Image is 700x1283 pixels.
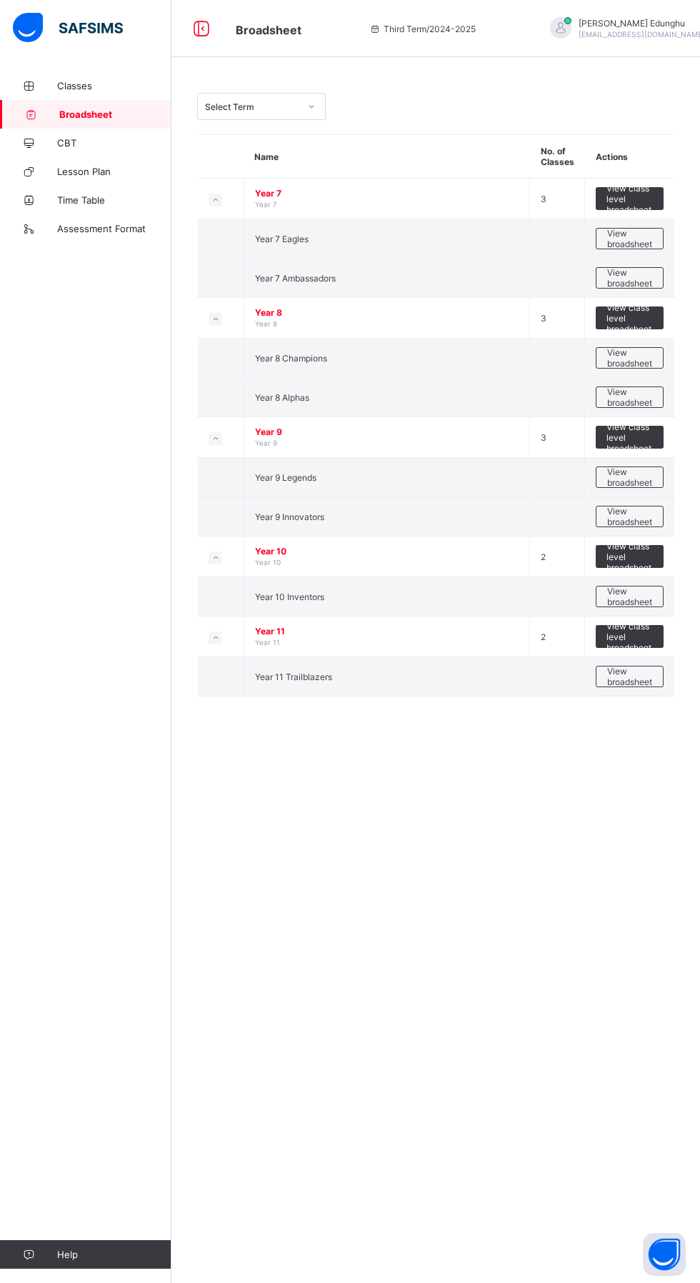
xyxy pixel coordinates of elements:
[643,1233,686,1276] button: Open asap
[607,586,652,607] span: View broadsheet
[57,1249,171,1260] span: Help
[255,319,277,328] span: Year 8
[596,267,664,278] a: View broadsheet
[205,101,299,112] div: Select Term
[255,353,327,364] span: Year 8 Champions
[255,426,519,437] span: Year 9
[596,228,664,239] a: View broadsheet
[244,135,530,179] th: Name
[57,80,171,91] span: Classes
[596,586,664,596] a: View broadsheet
[606,421,653,454] span: View class level broadsheet
[369,24,476,34] span: session/term information
[530,135,585,179] th: No. of Classes
[541,313,546,324] span: 3
[607,228,652,249] span: View broadsheet
[585,135,675,179] th: Actions
[596,187,664,198] a: View class level broadsheet
[607,506,652,527] span: View broadsheet
[596,306,664,317] a: View class level broadsheet
[236,23,301,37] span: Broadsheet
[596,506,664,516] a: View broadsheet
[596,625,664,636] a: View class level broadsheet
[541,551,546,562] span: 2
[57,137,171,149] span: CBT
[57,194,171,206] span: Time Table
[255,307,519,318] span: Year 8
[255,234,309,244] span: Year 7 Eagles
[255,439,277,447] span: Year 9
[596,545,664,556] a: View class level broadsheet
[255,188,519,199] span: Year 7
[596,666,664,677] a: View broadsheet
[541,631,546,642] span: 2
[13,13,123,43] img: safsims
[596,426,664,436] a: View class level broadsheet
[606,621,653,653] span: View class level broadsheet
[255,546,519,556] span: Year 10
[607,666,652,687] span: View broadsheet
[255,200,277,209] span: Year 7
[255,472,316,483] span: Year 9 Legends
[541,432,546,443] span: 3
[57,223,171,234] span: Assessment Format
[596,347,664,358] a: View broadsheet
[596,466,664,477] a: View broadsheet
[606,541,653,573] span: View class level broadsheet
[255,273,336,284] span: Year 7 Ambassadors
[606,183,653,215] span: View class level broadsheet
[59,109,171,120] span: Broadsheet
[255,392,309,403] span: Year 8 Alphas
[255,591,324,602] span: Year 10 Inventors
[607,466,652,488] span: View broadsheet
[596,386,664,397] a: View broadsheet
[255,626,519,636] span: Year 11
[255,558,281,566] span: Year 10
[255,511,324,522] span: Year 9 Innovators
[57,166,171,177] span: Lesson Plan
[607,347,652,369] span: View broadsheet
[255,638,280,647] span: Year 11
[607,267,652,289] span: View broadsheet
[541,194,546,204] span: 3
[606,302,653,334] span: View class level broadsheet
[255,672,332,682] span: Year 11 Trailblazers
[607,386,652,408] span: View broadsheet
